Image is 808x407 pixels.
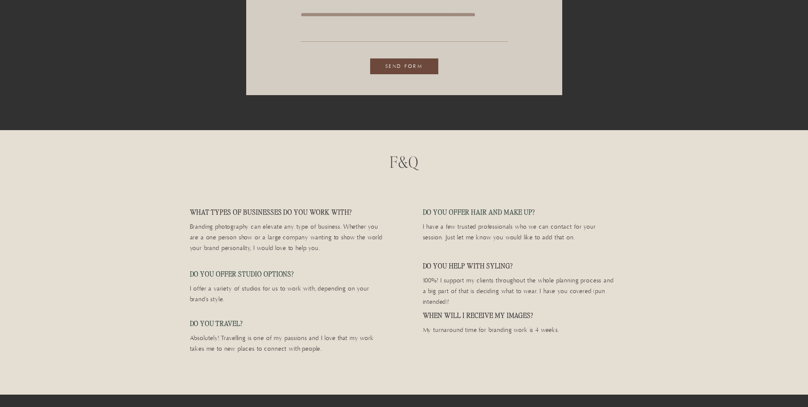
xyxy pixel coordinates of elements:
[190,269,294,278] b: do you offer studio options?
[423,261,513,270] b: do you help with syling?
[423,325,616,348] p: My turnaround time for branding work is 4 weeks.
[423,276,616,299] p: 100%! I support my clients throughout the whole planning process and a big part of that is decidi...
[190,207,352,216] b: what types of businesses do you work with?
[190,333,383,355] p: Absolutely! Travelling is one of my passions and I love that my work takes me to new places to co...
[190,284,383,306] p: I offer a variety of studios for us to work with, depending on your brand's style.
[423,207,535,216] b: do you offer hair and make up?
[423,311,534,320] b: when will i receive my images?
[190,222,383,256] p: Branding photography can elevate any type of business. Whether you are a one person show or a lar...
[384,64,424,70] a: Send form
[334,153,474,175] h2: F&Q
[423,222,616,245] p: I have a few trusted professionals who we can contact for your session. Just let me know you woul...
[383,196,544,203] h3: HEADSHOT PHOTOGRAPHY IN [GEOGRAPHIC_DATA]
[190,319,243,328] b: do you travel?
